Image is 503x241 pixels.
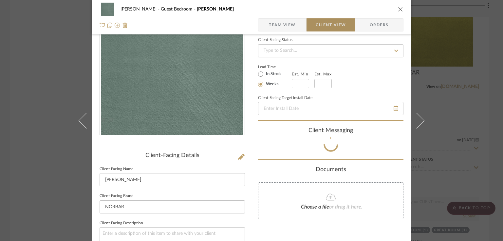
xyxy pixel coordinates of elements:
span: [PERSON_NAME] [197,7,234,11]
button: close [398,6,403,12]
label: Client-Facing Target Install Date [258,96,312,100]
label: Est. Min [292,72,308,76]
label: Weeks [265,81,279,87]
img: Remove from project [122,23,128,28]
span: or drag it here. [329,204,363,210]
div: Client-Facing Status [258,38,292,42]
mat-radio-group: Select item type [258,70,292,88]
div: Client-Facing Details [100,152,245,159]
img: b403121e-a84d-4f07-870c-5c9043368b08_48x40.jpg [100,3,115,16]
span: Orders [363,18,396,31]
span: [PERSON_NAME] [121,7,161,11]
div: Documents [258,166,403,173]
input: Type to Search… [258,44,403,57]
label: Client-Facing Name [100,168,133,171]
label: Est. Max [314,72,332,76]
label: In Stock [265,71,281,77]
label: Client-Facing Brand [100,194,134,198]
div: client Messaging [258,127,403,134]
label: Client-Facing Description [100,222,143,225]
span: Guest Bedroom [161,7,197,11]
span: Choose a file [301,204,329,210]
input: Enter Client-Facing Brand [100,200,245,213]
span: Client View [316,18,346,31]
label: Lead Time [258,64,292,70]
span: Team View [269,18,296,31]
input: Enter Client-Facing Item Name [100,173,245,186]
input: Enter Install Date [258,102,403,115]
